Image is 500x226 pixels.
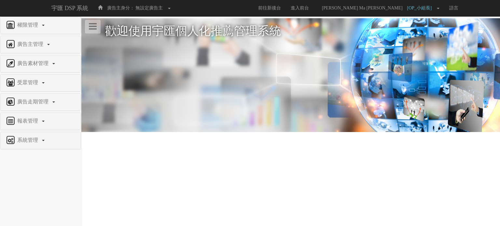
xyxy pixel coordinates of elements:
span: 系統管理 [16,137,41,143]
span: [OP_小組長] [407,6,435,10]
span: 廣告走期管理 [16,99,52,104]
a: 權限管理 [5,20,76,31]
a: 系統管理 [5,135,76,146]
span: 無設定廣告主 [135,6,163,10]
a: 受眾管理 [5,78,76,88]
a: 廣告主管理 [5,39,76,50]
span: 受眾管理 [16,80,41,85]
span: 廣告主管理 [16,41,47,47]
span: 報表管理 [16,118,41,124]
span: 廣告主身分： [107,6,134,10]
h1: 歡迎使用宇匯個人化推薦管理系統 [105,25,476,38]
a: 廣告走期管理 [5,97,76,107]
a: 報表管理 [5,116,76,126]
a: 廣告素材管理 [5,59,76,69]
span: 權限管理 [16,22,41,28]
span: 廣告素材管理 [16,60,52,66]
span: [PERSON_NAME] Ma [PERSON_NAME] [319,6,406,10]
